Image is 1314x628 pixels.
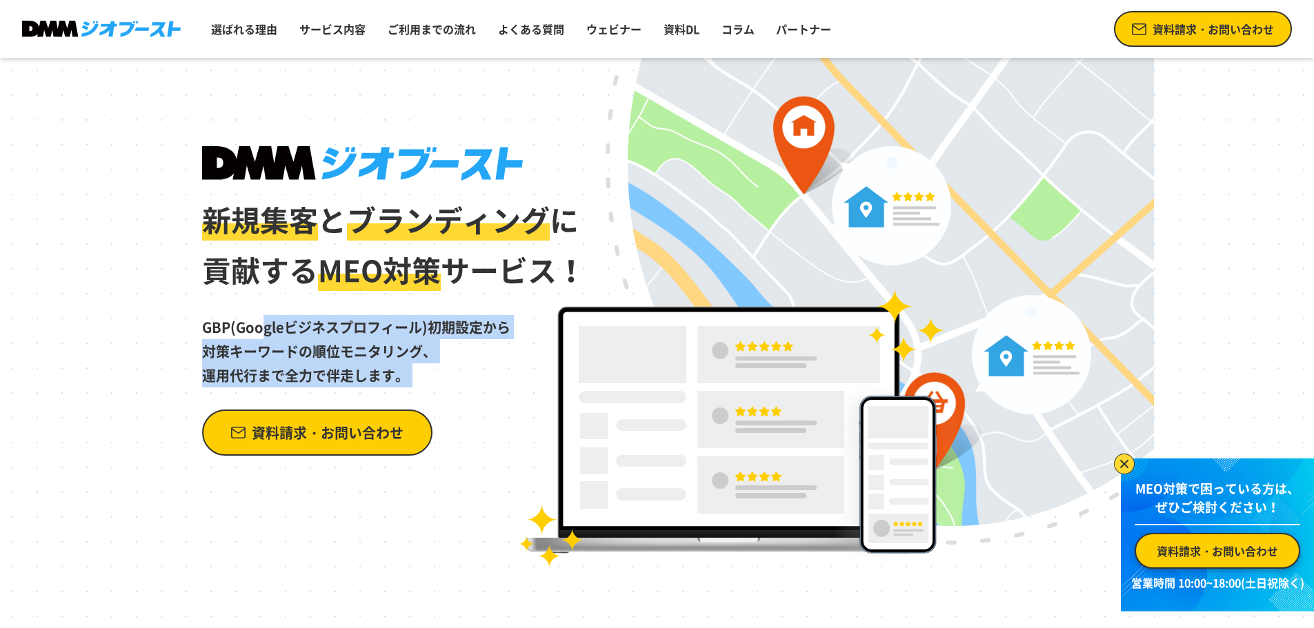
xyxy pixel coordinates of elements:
span: 資料請求・お問い合わせ [1157,543,1278,559]
a: 資料請求・お問い合わせ [1135,533,1300,569]
a: ウェビナー [581,15,647,43]
a: サービス内容 [294,15,371,43]
img: DMMジオブースト [202,146,523,181]
a: パートナー [770,15,837,43]
img: DMMジオブースト [22,21,181,38]
img: バナーを閉じる [1114,454,1135,474]
span: 新規集客 [202,198,318,241]
a: 資料請求・お問い合わせ [202,409,432,456]
p: GBP(Googleビジネスプロフィール)初期設定から 対策キーワードの順位モニタリング、 運用代行まで全力で伴走します。 [202,296,587,387]
span: MEO対策 [318,248,441,291]
a: ご利用までの流れ [382,15,481,43]
span: ブランディング [347,198,550,241]
h1: と に 貢献する サービス！ [202,146,587,296]
a: 資料DL [658,15,705,43]
span: 資料請求・お問い合わせ [1153,21,1274,37]
p: 営業時間 10:00~18:00(土日祝除く) [1129,574,1306,591]
a: 資料請求・お問い合わせ [1114,11,1292,47]
span: 資料請求・お問い合わせ [252,421,404,445]
p: MEO対策で困っている方は、 ぜひご検討ください！ [1135,479,1300,525]
a: コラム [716,15,760,43]
a: 選ばれる理由 [206,15,283,43]
a: よくある質問 [492,15,570,43]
